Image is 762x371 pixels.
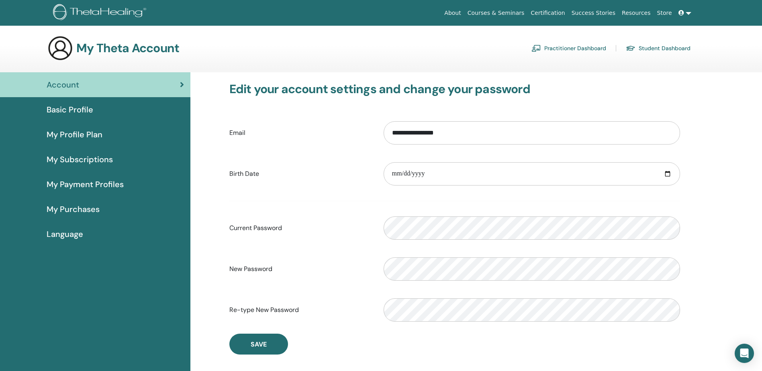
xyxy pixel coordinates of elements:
span: Language [47,228,83,240]
span: Save [251,340,267,349]
span: Basic Profile [47,104,93,116]
a: Practitioner Dashboard [531,42,606,55]
a: Student Dashboard [626,42,690,55]
span: My Payment Profiles [47,178,124,190]
img: chalkboard-teacher.svg [531,45,541,52]
label: Re-type New Password [223,302,378,318]
a: Store [654,6,675,20]
a: About [441,6,464,20]
a: Resources [619,6,654,20]
label: Birth Date [223,166,378,181]
img: generic-user-icon.jpg [47,35,73,61]
img: graduation-cap.svg [626,45,635,52]
div: Open Intercom Messenger [735,344,754,363]
button: Save [229,334,288,355]
h3: My Theta Account [76,41,179,55]
h3: Edit your account settings and change your password [229,82,680,96]
label: New Password [223,261,378,277]
a: Courses & Seminars [464,6,528,20]
span: My Subscriptions [47,153,113,165]
span: My Purchases [47,203,100,215]
span: Account [47,79,79,91]
a: Certification [527,6,568,20]
label: Email [223,125,378,141]
label: Current Password [223,220,378,236]
img: logo.png [53,4,149,22]
a: Success Stories [568,6,619,20]
span: My Profile Plan [47,128,102,141]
